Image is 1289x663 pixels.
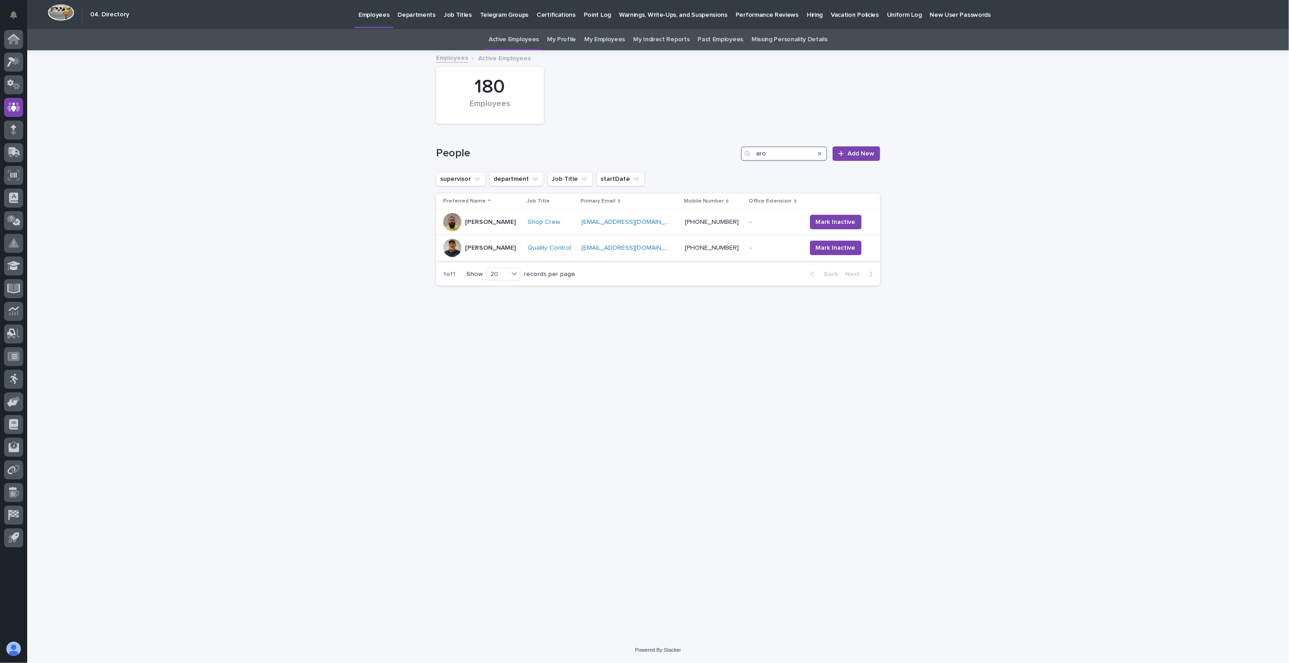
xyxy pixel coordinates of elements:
[548,172,593,186] button: Job Title
[749,196,792,206] p: Office Extension
[528,244,571,252] a: Quality Control
[816,218,856,227] span: Mark Inactive
[698,29,744,50] a: Past Employees
[451,99,528,118] div: Employees
[451,76,528,98] div: 180
[684,196,724,206] p: Mobile Number
[436,263,463,286] p: 1 of 1
[584,29,625,50] a: My Employees
[741,146,827,161] input: Search
[751,29,828,50] a: Missing Personality Details
[4,5,23,24] button: Notifications
[819,271,838,277] span: Back
[436,235,880,261] tr: [PERSON_NAME]Quality Control [EMAIL_ADDRESS][DOMAIN_NAME] [PHONE_NUMBER]-- Mark Inactive
[635,647,681,653] a: Powered By Stacker
[465,218,516,226] p: [PERSON_NAME]
[581,196,615,206] p: Primary Email
[11,11,23,25] div: Notifications
[436,209,880,235] tr: [PERSON_NAME]Shop Crew [EMAIL_ADDRESS][DOMAIN_NAME] [PHONE_NUMBER]-- Mark Inactive
[816,243,856,252] span: Mark Inactive
[478,53,531,63] p: Active Employees
[633,29,689,50] a: My Indirect Reports
[4,639,23,658] button: users-avatar
[489,29,539,50] a: Active Employees
[436,172,486,186] button: supervisor
[443,196,486,206] p: Preferred Name
[685,245,739,251] a: [PHONE_NUMBER]
[436,147,737,160] h1: People
[848,150,874,157] span: Add New
[685,219,739,225] a: [PHONE_NUMBER]
[810,215,862,229] button: Mark Inactive
[527,196,550,206] p: Job Title
[436,52,468,63] a: Employees
[842,270,880,278] button: Next
[582,245,684,251] a: [EMAIL_ADDRESS][DOMAIN_NAME]
[489,172,544,186] button: department
[750,217,753,226] p: -
[810,241,862,255] button: Mark Inactive
[524,271,575,278] p: records per page
[833,146,880,161] a: Add New
[90,11,129,19] h2: 04. Directory
[465,244,516,252] p: [PERSON_NAME]
[487,270,509,279] div: 20
[528,218,560,226] a: Shop Crew
[845,271,865,277] span: Next
[804,270,842,278] button: Back
[466,271,483,278] p: Show
[596,172,645,186] button: startDate
[582,219,684,225] a: [EMAIL_ADDRESS][DOMAIN_NAME]
[48,4,74,21] img: Workspace Logo
[750,242,753,252] p: -
[547,29,576,50] a: My Profile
